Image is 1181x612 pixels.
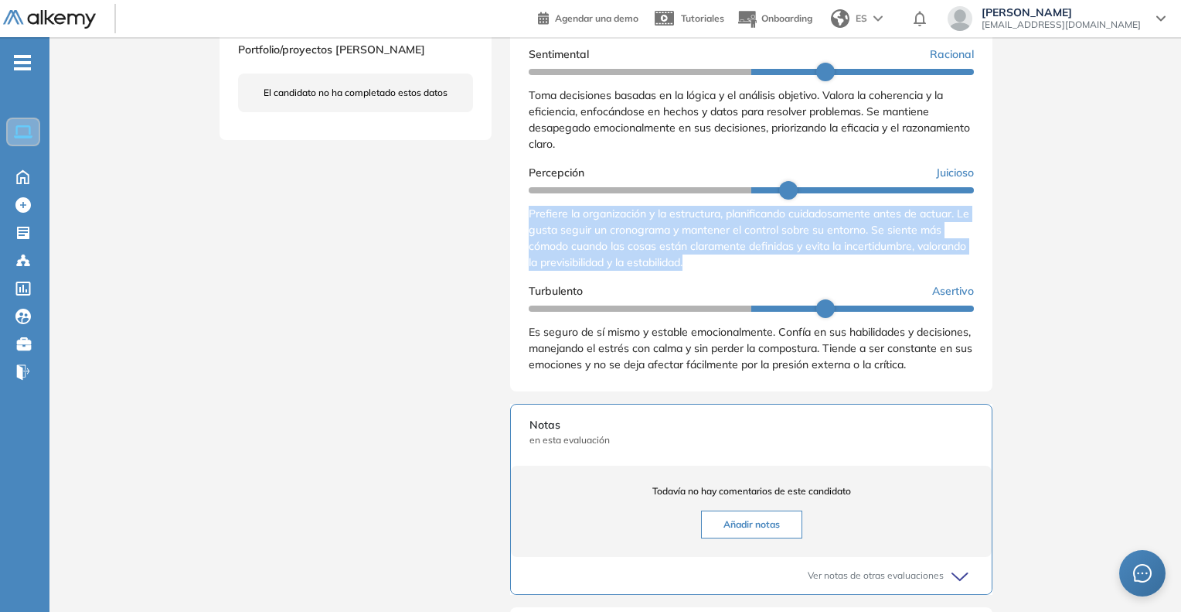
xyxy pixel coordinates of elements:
[737,2,812,36] button: Onboarding
[808,569,944,583] span: Ver notas de otras evaluaciones
[932,283,974,299] span: Asertivo
[982,19,1141,31] span: [EMAIL_ADDRESS][DOMAIN_NAME]
[1133,564,1152,583] span: message
[936,165,974,181] span: Juicioso
[264,86,448,100] span: El candidato no ha completado estos datos
[529,433,973,447] span: en esta evaluación
[529,484,973,498] span: Todavía no hay comentarios de este candidato
[529,283,583,299] span: Turbulento
[529,88,970,151] span: Toma decisiones basadas en la lógica y el análisis objetivo. Valora la coherencia y la eficiencia...
[856,12,867,26] span: ES
[14,61,31,64] i: -
[529,417,973,433] span: Notas
[681,12,724,24] span: Tutoriales
[529,165,584,181] span: Percepción
[529,46,589,63] span: Sentimental
[529,207,969,269] span: Prefiere la organización y la estructura, planificando cuidadosamente antes de actuar. Le gusta s...
[555,12,638,24] span: Agendar una demo
[982,6,1141,19] span: [PERSON_NAME]
[3,10,96,29] img: Logo
[873,15,883,22] img: arrow
[761,12,812,24] span: Onboarding
[701,511,802,538] button: Añadir notas
[831,9,849,28] img: world
[238,43,425,56] span: Portfolio/proyectos [PERSON_NAME]
[930,46,974,63] span: Racional
[538,8,638,26] a: Agendar una demo
[529,325,972,371] span: Es seguro de sí mismo y estable emocionalmente. Confía en sus habilidades y decisiones, manejando...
